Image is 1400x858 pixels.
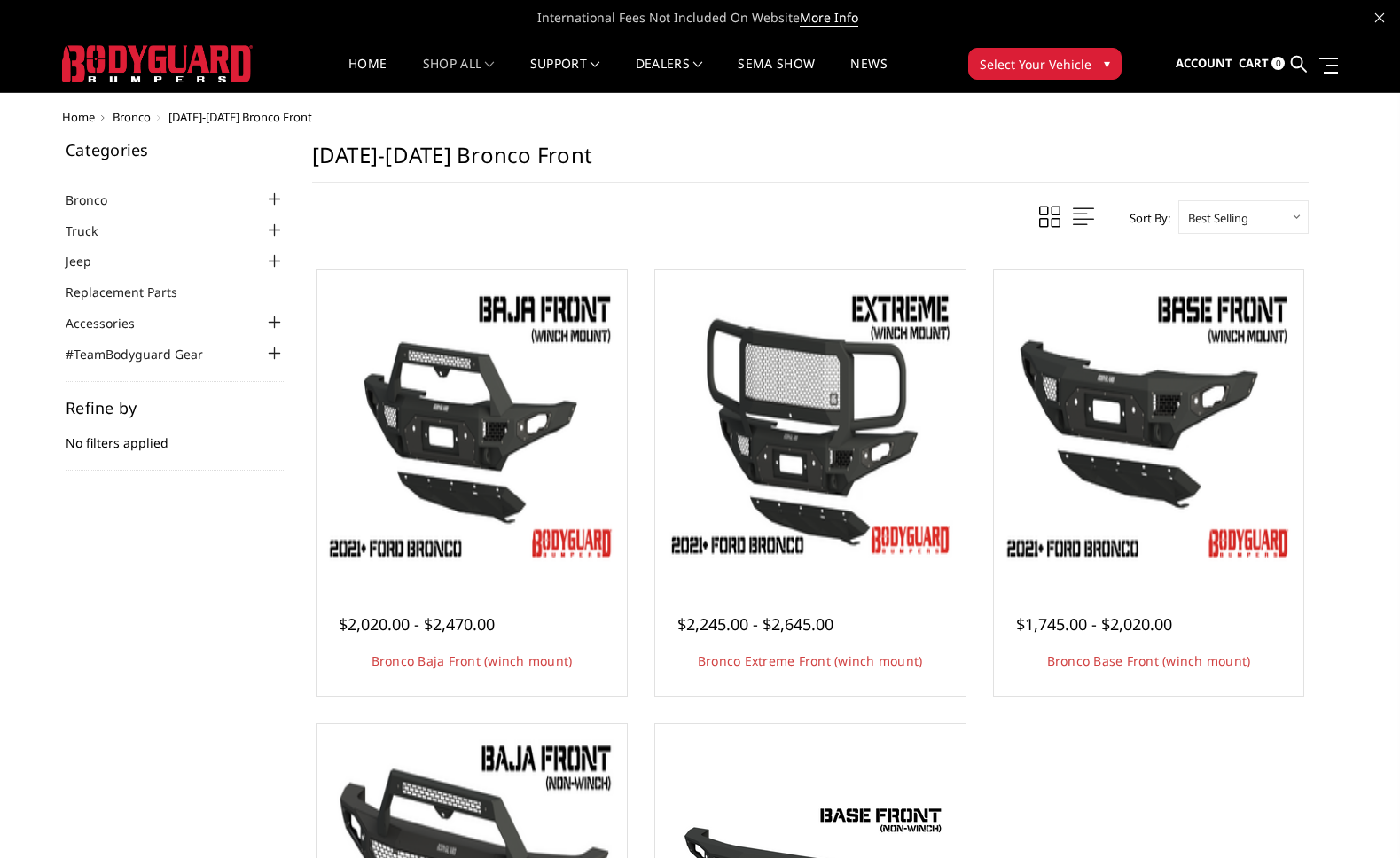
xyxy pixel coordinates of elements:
[339,613,495,635] span: $2,020.00 - $2,470.00
[66,142,285,158] h5: Categories
[348,58,387,92] a: Home
[660,275,961,576] a: Bronco Extreme Front (winch mount) Bronco Extreme Front (winch mount)
[800,9,858,27] a: More Info
[998,275,1300,576] a: Freedom Series - Bronco Base Front Bumper Bronco Base Front (winch mount)
[423,58,495,92] a: shop all
[677,613,833,635] span: $2,245.00 - $2,645.00
[113,109,151,125] a: Bronco
[1176,40,1232,88] a: Account
[62,45,253,82] img: BODYGUARD BUMPERS
[1239,40,1285,88] a: Cart 0
[1176,55,1232,71] span: Account
[66,314,157,332] a: Accessories
[968,48,1122,80] button: Select Your Vehicle
[998,275,1300,576] img: Freedom Series - Bronco Base Front Bumper
[1047,652,1251,669] a: Bronco Base Front (winch mount)
[1239,55,1269,71] span: Cart
[66,222,120,240] a: Truck
[1120,205,1170,231] label: Sort By:
[66,345,225,363] a: #TeamBodyguard Gear
[66,400,285,416] h5: Refine by
[1104,54,1110,73] span: ▾
[530,58,600,92] a: Support
[980,55,1091,74] span: Select Your Vehicle
[698,652,923,669] a: Bronco Extreme Front (winch mount)
[850,58,887,92] a: News
[66,283,199,301] a: Replacement Parts
[66,252,113,270] a: Jeep
[66,191,129,209] a: Bronco
[636,58,703,92] a: Dealers
[312,142,1309,183] h1: [DATE]-[DATE] Bronco Front
[1271,57,1285,70] span: 0
[372,652,573,669] a: Bronco Baja Front (winch mount)
[66,400,285,471] div: No filters applied
[62,109,95,125] a: Home
[738,58,815,92] a: SEMA Show
[1016,613,1172,635] span: $1,745.00 - $2,020.00
[321,275,622,576] a: Bodyguard Ford Bronco Bronco Baja Front (winch mount)
[168,109,312,125] span: [DATE]-[DATE] Bronco Front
